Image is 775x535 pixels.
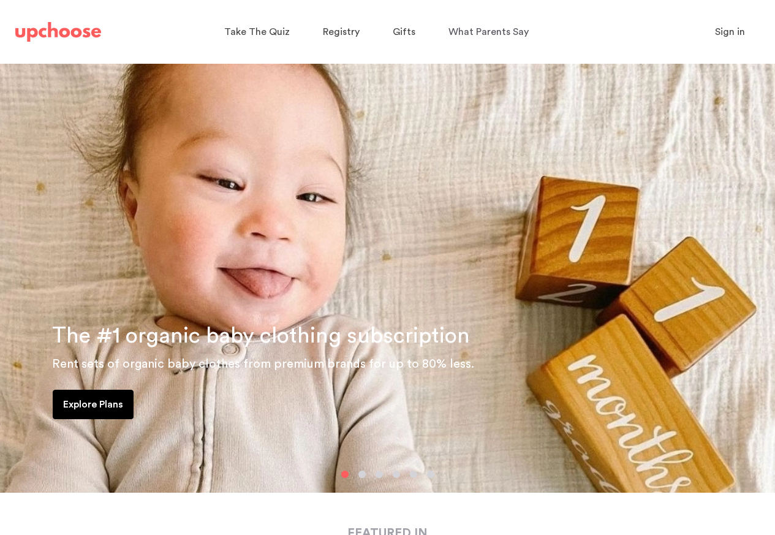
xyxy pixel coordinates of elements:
[448,27,529,37] span: What Parents Say
[393,20,419,44] a: Gifts
[224,27,290,37] span: Take The Quiz
[63,397,123,412] p: Explore Plans
[224,20,293,44] a: Take The Quiz
[323,20,363,44] a: Registry
[53,390,134,419] a: Explore Plans
[15,20,101,45] a: UpChoose
[15,22,101,42] img: UpChoose
[52,325,470,347] span: The #1 organic baby clothing subscription
[700,20,760,44] button: Sign in
[393,27,415,37] span: Gifts
[448,20,532,44] a: What Parents Say
[52,354,760,374] p: Rent sets of organic baby clothes from premium brands for up to 80% less.
[715,27,745,37] span: Sign in
[323,27,360,37] span: Registry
